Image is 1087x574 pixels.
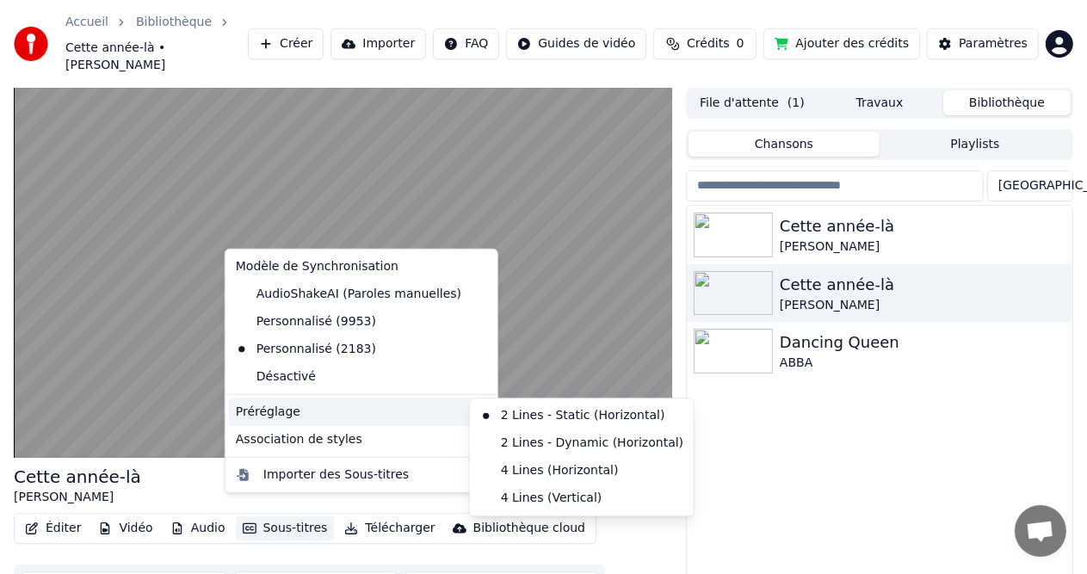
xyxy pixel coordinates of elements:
div: Personnalisé (9953) [229,308,383,336]
div: ABBA [780,355,1065,372]
button: Playlists [880,132,1071,157]
button: Créer [248,28,324,59]
div: Personnalisé (2183) [229,336,383,363]
div: Association de styles [229,426,494,454]
button: Importer [330,28,426,59]
button: Bibliothèque [943,90,1071,115]
button: Audio [164,516,232,540]
button: Ajouter des crédits [763,28,920,59]
div: 4 Lines (Horizontal) [473,457,690,485]
div: Bibliothèque cloud [473,520,585,537]
a: Ouvrir le chat [1015,505,1066,557]
button: Chansons [689,132,880,157]
span: Crédits [687,35,729,52]
div: [PERSON_NAME] [780,238,1065,256]
div: Dancing Queen [780,330,1065,355]
div: 2 Lines - Static (Horizontal) [473,402,690,429]
button: Vidéo [91,516,159,540]
span: ( 1 ) [787,95,805,112]
div: Modèle de Synchronisation [229,253,494,281]
div: Cette année-là [780,273,1065,297]
button: Éditer [18,516,88,540]
div: Paramètres [959,35,1028,52]
nav: breadcrumb [65,14,248,74]
a: Accueil [65,14,108,31]
div: Désactivé [229,363,494,391]
button: Sous-titres [236,516,335,540]
div: Cette année-là [780,214,1065,238]
div: [PERSON_NAME] [780,297,1065,314]
button: Travaux [816,90,943,115]
button: Paramètres [927,28,1039,59]
span: 0 [737,35,744,52]
button: File d'attente [689,90,816,115]
div: AudioShakeAI (Paroles manuelles) [229,281,468,308]
button: FAQ [433,28,499,59]
img: youka [14,27,48,61]
span: Cette année-là • [PERSON_NAME] [65,40,248,74]
div: Cette année-là [14,465,141,489]
button: Guides de vidéo [506,28,646,59]
a: Bibliothèque [136,14,212,31]
div: Importer des Sous-titres [263,466,409,484]
div: 4 Lines (Vertical) [473,485,690,512]
button: Télécharger [337,516,442,540]
div: 2 Lines - Dynamic (Horizontal) [473,429,690,457]
div: Préréglage [229,398,494,426]
div: [PERSON_NAME] [14,489,141,506]
button: Crédits0 [653,28,757,59]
